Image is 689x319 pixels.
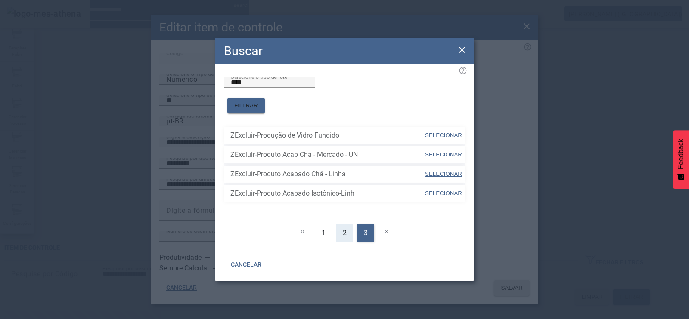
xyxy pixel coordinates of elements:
[425,132,462,138] span: SELECIONAR
[230,188,424,199] span: ZExcluir-Produto Acabado Isotônico-Linh
[677,139,685,169] span: Feedback
[425,171,462,177] span: SELECIONAR
[224,257,268,273] button: CANCELAR
[424,186,463,201] button: SELECIONAR
[231,74,287,80] mat-label: Selecione o tipo de lote
[673,130,689,189] button: Feedback - Mostrar pesquisa
[230,130,424,141] span: ZExcluir-Produção de Vidro Fundido
[425,151,462,158] span: SELECIONAR
[231,261,261,269] span: CANCELAR
[343,228,347,238] span: 2
[230,150,424,160] span: ZExcluir-Produto Acab Chá - Mercado - UN
[425,190,462,196] span: SELECIONAR
[322,228,326,238] span: 1
[230,169,424,179] span: ZExcluir-Produto Acabado Chá - Linha
[227,98,265,113] button: FILTRAR
[424,147,463,163] button: SELECIONAR
[424,128,463,143] button: SELECIONAR
[424,166,463,182] button: SELECIONAR
[224,42,263,60] h2: Buscar
[234,101,258,110] span: FILTRAR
